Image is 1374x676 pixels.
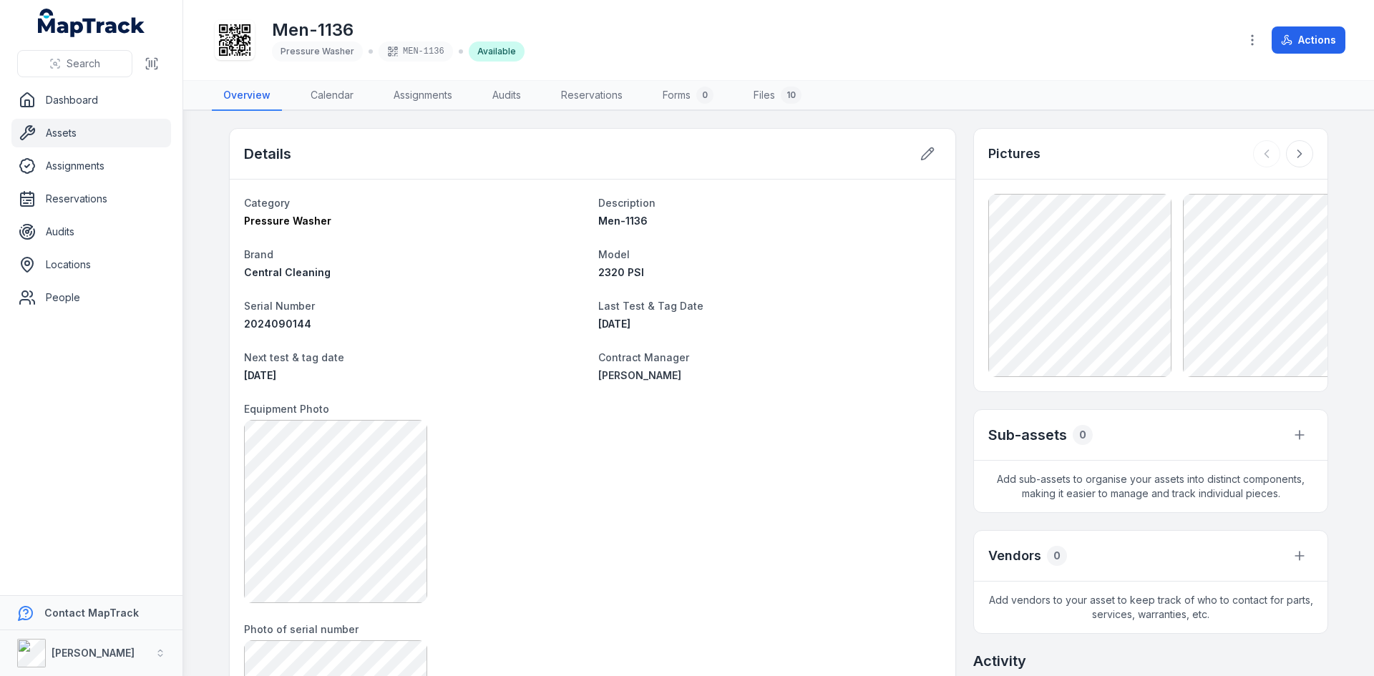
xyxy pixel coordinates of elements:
button: Search [17,50,132,77]
span: Category [244,197,290,209]
a: Dashboard [11,86,171,114]
span: Next test & tag date [244,351,344,363]
a: Files10 [742,81,813,111]
a: Locations [11,250,171,279]
span: 2024090144 [244,318,311,330]
span: Central Cleaning [244,266,331,278]
a: Audits [11,217,171,246]
a: Reservations [11,185,171,213]
div: Available [469,41,525,62]
span: [DATE] [598,318,630,330]
span: Model [598,248,630,260]
div: 0 [696,87,713,104]
strong: [PERSON_NAME] [52,647,135,659]
span: Pressure Washer [244,215,331,227]
time: 8/5/2025, 12:00:00 AM [598,318,630,330]
a: Audits [481,81,532,111]
h3: Vendors [988,546,1041,566]
div: 0 [1047,546,1067,566]
a: Overview [212,81,282,111]
span: Add vendors to your asset to keep track of who to contact for parts, services, warranties, etc. [974,582,1327,633]
span: Brand [244,248,273,260]
span: Serial Number [244,300,315,312]
div: 10 [781,87,801,104]
span: Description [598,197,656,209]
span: Search [67,57,100,71]
h2: Sub-assets [988,425,1067,445]
time: 2/5/2026, 12:00:00 AM [244,369,276,381]
a: Reservations [550,81,634,111]
h2: Activity [973,651,1026,671]
a: Assignments [11,152,171,180]
a: Calendar [299,81,365,111]
div: 0 [1073,425,1093,445]
span: Contract Manager [598,351,689,363]
button: Actions [1272,26,1345,54]
h2: Details [244,144,291,164]
div: MEN-1136 [379,41,453,62]
span: Last Test & Tag Date [598,300,703,312]
a: Forms0 [651,81,725,111]
span: [DATE] [244,369,276,381]
span: Add sub-assets to organise your assets into distinct components, making it easier to manage and t... [974,461,1327,512]
span: 2320 PSI [598,266,644,278]
strong: Contact MapTrack [44,607,139,619]
h1: Men-1136 [272,19,525,41]
h3: Pictures [988,144,1041,164]
span: Photo of serial number [244,623,359,635]
a: Assets [11,119,171,147]
a: People [11,283,171,312]
a: [PERSON_NAME] [598,368,941,383]
a: Assignments [382,81,464,111]
span: Pressure Washer [281,46,354,57]
a: MapTrack [38,9,145,37]
span: Equipment Photo [244,403,329,415]
span: Men-1136 [598,215,648,227]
